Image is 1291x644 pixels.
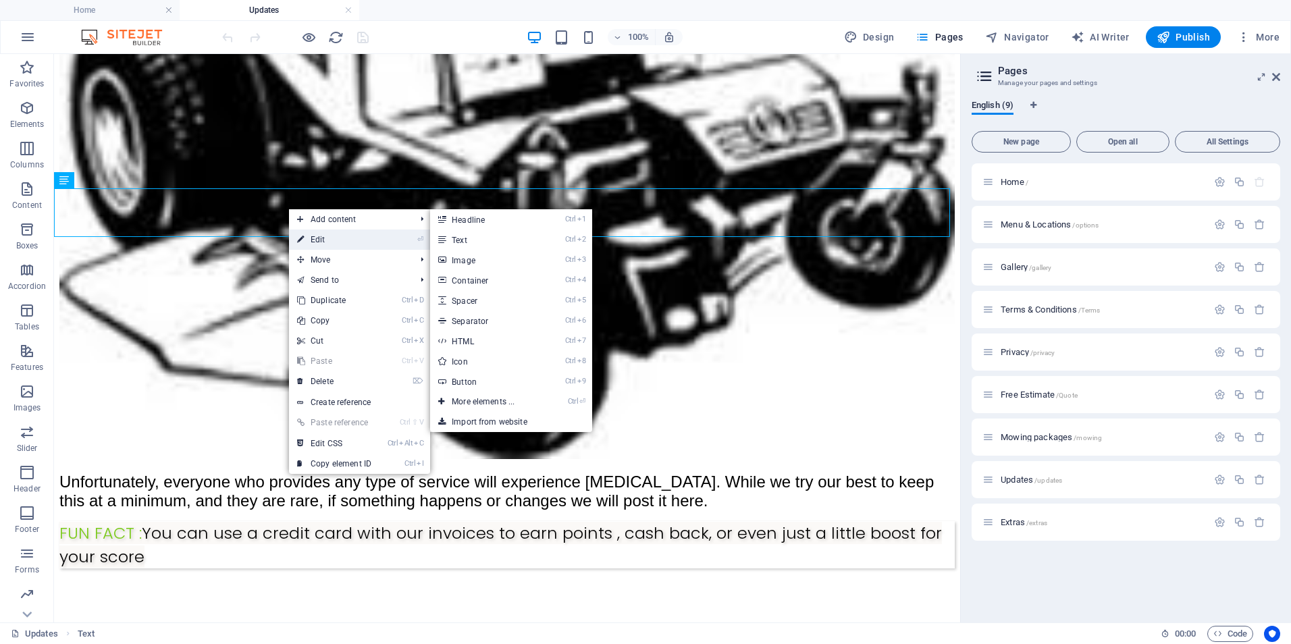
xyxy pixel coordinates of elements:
span: More [1237,30,1280,44]
div: Duplicate [1234,261,1245,273]
button: Publish [1146,26,1221,48]
span: Click to open page [1001,347,1055,357]
i: ⇧ [412,418,418,427]
button: Design [839,26,900,48]
a: CtrlXCut [289,331,379,351]
i: Ctrl [565,356,576,365]
p: Tables [15,321,39,332]
i: Ctrl [388,439,398,448]
div: Duplicate [1234,389,1245,400]
span: /options [1072,221,1099,229]
a: Ctrl7HTML [430,331,542,351]
h6: 100% [628,29,650,45]
a: Ctrl6Separator [430,311,542,331]
div: Remove [1254,474,1265,485]
i: ⏎ [417,235,423,244]
button: All Settings [1175,131,1280,153]
p: Features [11,362,43,373]
a: CtrlVPaste [289,351,379,371]
div: Settings [1214,389,1226,400]
button: Click here to leave preview mode and continue editing [300,29,317,45]
button: Open all [1076,131,1169,153]
div: Remove [1254,389,1265,400]
i: Ctrl [402,356,413,365]
button: Pages [910,26,968,48]
i: 6 [577,316,586,325]
p: Images [14,402,41,413]
div: Settings [1214,474,1226,485]
h4: Updates [180,3,359,18]
div: Extras/extras [997,518,1207,527]
a: Ctrl8Icon [430,351,542,371]
a: Send to [289,270,410,290]
a: Ctrl⇧VPaste reference [289,412,379,433]
span: Click to open page [1001,262,1051,272]
span: Click to select. Double-click to edit [78,626,95,642]
span: English (9) [972,97,1013,116]
i: Ctrl [402,316,413,325]
span: Click to open page [1001,219,1099,230]
i: V [419,418,423,427]
div: Duplicate [1234,304,1245,315]
span: Navigator [985,30,1049,44]
button: More [1232,26,1285,48]
i: D [414,296,423,304]
p: Favorites [9,78,44,89]
i: C [414,316,423,325]
div: Updates/updates [997,475,1207,484]
p: Boxes [16,240,38,251]
i: Ctrl [565,316,576,325]
a: Ctrl1Headline [430,209,542,230]
i: Ctrl [565,255,576,264]
button: Usercentrics [1264,626,1280,642]
span: Code [1213,626,1247,642]
button: AI Writer [1065,26,1135,48]
p: Forms [15,564,39,575]
h3: Manage your pages and settings [998,77,1253,89]
div: Duplicate [1234,219,1245,230]
i: X [414,336,423,345]
span: Click to open page [1001,177,1028,187]
span: Pages [916,30,963,44]
i: Ctrl [568,397,579,406]
i: Reload page [328,30,344,45]
span: /extras [1026,519,1047,527]
a: Ctrl2Text [430,230,542,250]
button: New page [972,131,1071,153]
div: Privacy/privacy [997,348,1207,356]
p: Header [14,483,41,494]
div: Duplicate [1234,431,1245,443]
span: 00 00 [1175,626,1196,642]
div: Duplicate [1234,176,1245,188]
i: ⌦ [413,377,423,385]
i: Ctrl [565,215,576,223]
div: Remove [1254,431,1265,443]
span: Click to open page [1001,390,1078,400]
div: Mowing packages/mowing [997,433,1207,441]
img: Editor Logo [78,29,179,45]
button: Navigator [980,26,1055,48]
span: /updates [1034,477,1062,484]
div: Settings [1214,261,1226,273]
div: Language Tabs [972,100,1280,126]
button: reload [327,29,344,45]
p: Accordion [8,281,46,292]
button: Code [1207,626,1253,642]
span: Click to open page [1001,304,1100,315]
i: 1 [577,215,586,223]
a: CtrlDDuplicate [289,290,379,311]
div: Remove [1254,304,1265,315]
div: Remove [1254,516,1265,528]
span: /Terms [1078,306,1101,314]
i: 7 [577,336,586,345]
i: Ctrl [565,296,576,304]
span: Publish [1157,30,1210,44]
a: Ctrl9Button [430,371,542,392]
a: CtrlICopy element ID [289,454,379,474]
p: Slider [17,443,38,454]
a: ⌦Delete [289,371,379,392]
span: AI Writer [1071,30,1130,44]
i: Alt [399,439,413,448]
span: /mowing [1074,434,1102,441]
div: Menu & Locations/options [997,220,1207,229]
